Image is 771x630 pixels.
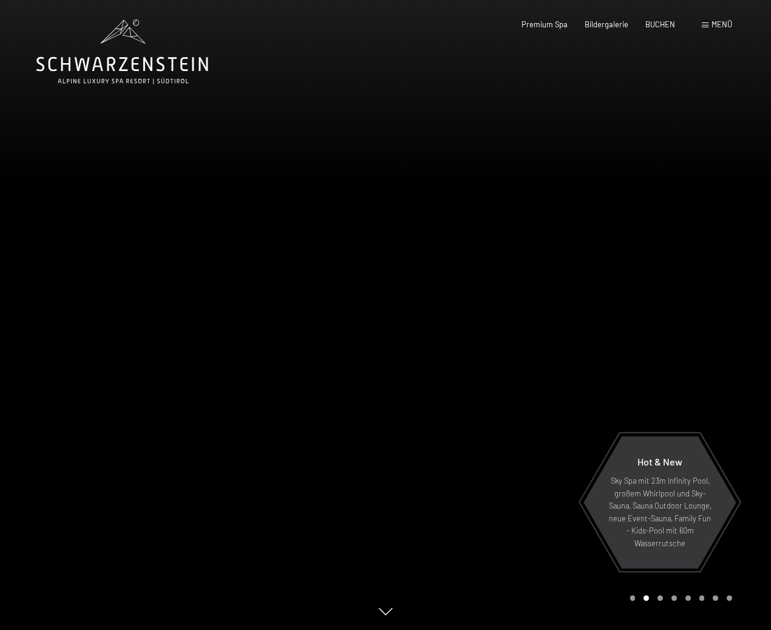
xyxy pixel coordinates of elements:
div: Carousel Page 6 [699,595,705,601]
div: Carousel Page 7 [713,595,718,601]
a: BUCHEN [645,19,675,29]
div: Carousel Page 4 [671,595,677,601]
a: Hot & New Sky Spa mit 23m Infinity Pool, großem Whirlpool und Sky-Sauna, Sauna Outdoor Lounge, ne... [583,436,737,569]
div: Carousel Page 3 [657,595,663,601]
div: Carousel Page 2 (Current Slide) [644,595,649,601]
a: Premium Spa [521,19,568,29]
span: Hot & New [637,456,682,467]
p: Sky Spa mit 23m Infinity Pool, großem Whirlpool und Sky-Sauna, Sauna Outdoor Lounge, neue Event-S... [607,475,713,549]
div: Carousel Page 5 [685,595,691,601]
a: Bildergalerie [585,19,628,29]
div: Carousel Page 1 [630,595,636,601]
div: Carousel Pagination [626,595,732,601]
div: Carousel Page 8 [727,595,732,601]
span: Menü [712,19,732,29]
